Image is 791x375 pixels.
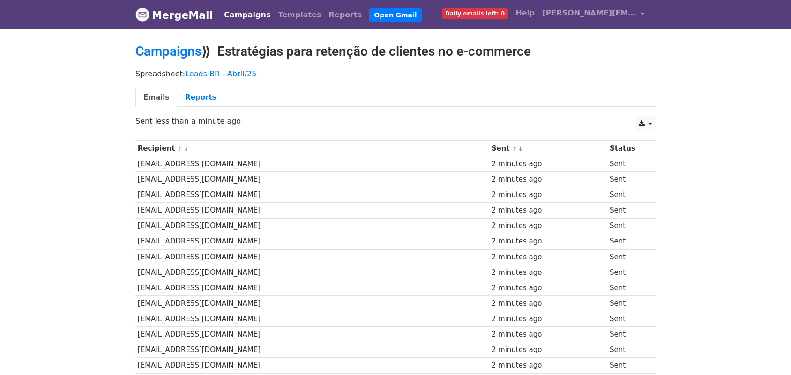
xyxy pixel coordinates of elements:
div: 2 minutes ago [492,221,605,231]
div: 2 minutes ago [492,329,605,340]
a: Reports [177,88,224,107]
td: [EMAIL_ADDRESS][DOMAIN_NAME] [135,249,489,265]
td: [EMAIL_ADDRESS][DOMAIN_NAME] [135,156,489,172]
td: Sent [607,234,649,249]
a: Templates [274,6,325,24]
a: Reports [325,6,366,24]
td: Sent [607,296,649,311]
img: MergeMail logo [135,7,149,22]
span: [PERSON_NAME][EMAIL_ADDRESS][DOMAIN_NAME] [542,7,636,19]
td: Sent [607,187,649,203]
a: Daily emails left: 0 [438,4,512,22]
div: 2 minutes ago [492,236,605,247]
td: Sent [607,311,649,327]
div: 2 minutes ago [492,314,605,324]
div: 2 minutes ago [492,159,605,169]
div: 2 minutes ago [492,298,605,309]
p: Spreadsheet: [135,69,656,79]
td: [EMAIL_ADDRESS][DOMAIN_NAME] [135,265,489,280]
th: Sent [489,141,607,156]
td: Sent [607,280,649,295]
td: [EMAIL_ADDRESS][DOMAIN_NAME] [135,311,489,327]
a: ↓ [518,145,523,152]
a: ↑ [178,145,183,152]
td: [EMAIL_ADDRESS][DOMAIN_NAME] [135,187,489,203]
td: Sent [607,358,649,373]
a: Emails [135,88,177,107]
th: Status [607,141,649,156]
td: [EMAIL_ADDRESS][DOMAIN_NAME] [135,234,489,249]
td: [EMAIL_ADDRESS][DOMAIN_NAME] [135,280,489,295]
a: Open Gmail [369,8,421,22]
div: 2 minutes ago [492,174,605,185]
td: Sent [607,156,649,172]
td: [EMAIL_ADDRESS][DOMAIN_NAME] [135,296,489,311]
div: 2 minutes ago [492,267,605,278]
a: MergeMail [135,5,213,25]
h2: ⟫ Estratégias para retenção de clientes no e-commerce [135,44,656,59]
td: [EMAIL_ADDRESS][DOMAIN_NAME] [135,342,489,358]
a: ↓ [183,145,188,152]
a: Leads BR - Abril/25 [185,69,256,78]
td: [EMAIL_ADDRESS][DOMAIN_NAME] [135,358,489,373]
div: 2 minutes ago [492,205,605,216]
td: Sent [607,265,649,280]
th: Recipient [135,141,489,156]
a: Help [512,4,538,22]
td: Sent [607,327,649,342]
a: Campaigns [135,44,201,59]
td: [EMAIL_ADDRESS][DOMAIN_NAME] [135,172,489,187]
a: Campaigns [220,6,274,24]
div: 2 minutes ago [492,252,605,263]
a: [PERSON_NAME][EMAIL_ADDRESS][DOMAIN_NAME] [538,4,648,26]
a: ↑ [512,145,517,152]
td: Sent [607,342,649,358]
td: [EMAIL_ADDRESS][DOMAIN_NAME] [135,203,489,218]
span: Daily emails left: 0 [442,8,508,19]
td: [EMAIL_ADDRESS][DOMAIN_NAME] [135,218,489,234]
td: [EMAIL_ADDRESS][DOMAIN_NAME] [135,327,489,342]
td: Sent [607,218,649,234]
td: Sent [607,249,649,265]
div: 2 minutes ago [492,360,605,371]
div: 2 minutes ago [492,345,605,355]
div: 2 minutes ago [492,283,605,294]
td: Sent [607,203,649,218]
td: Sent [607,172,649,187]
div: 2 minutes ago [492,190,605,200]
p: Sent less than a minute ago [135,116,656,126]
